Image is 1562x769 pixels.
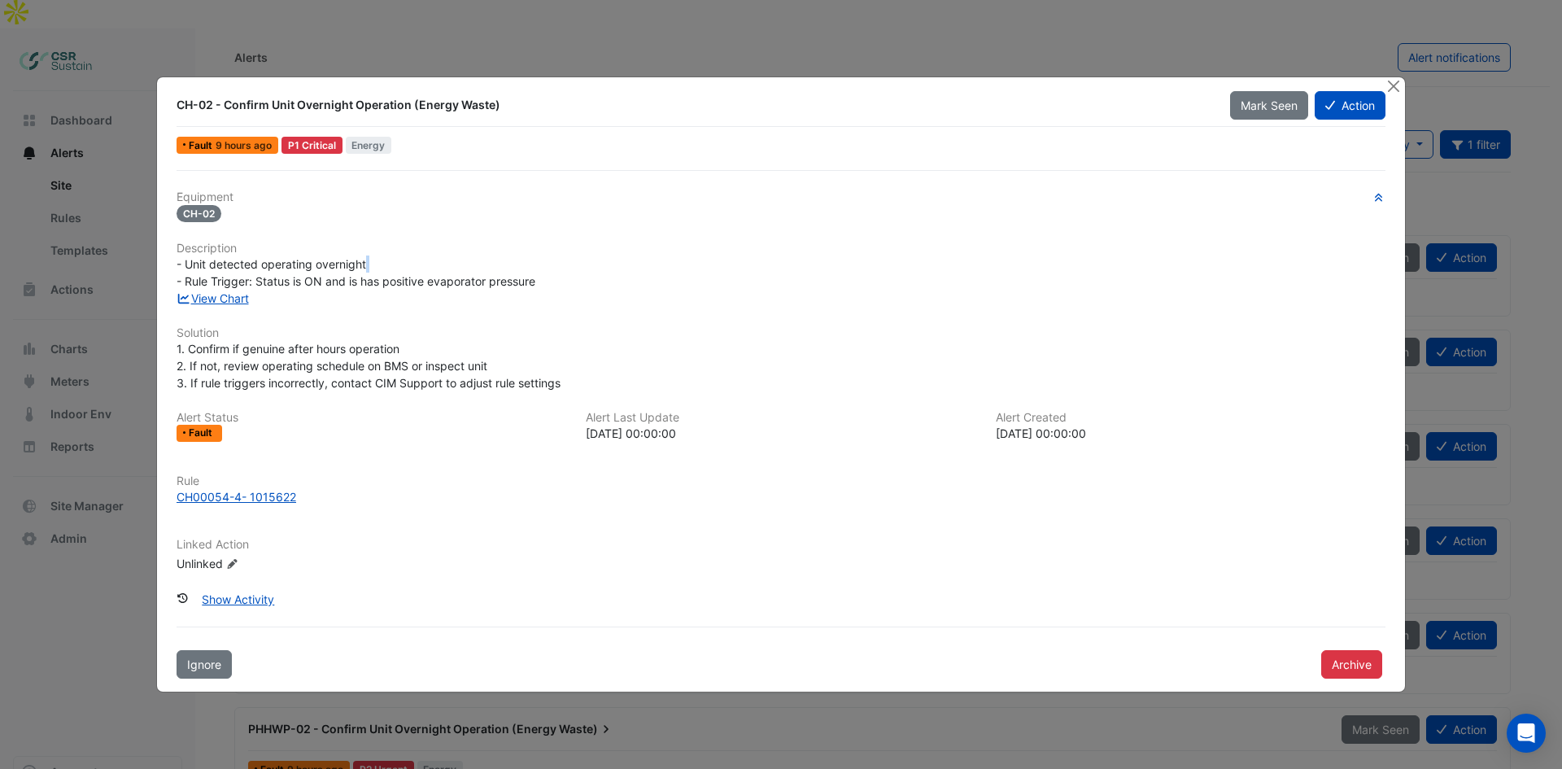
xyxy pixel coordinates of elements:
tcxspan: Call - 1015622 via 3CX [242,490,296,504]
span: - Unit detected operating overnight - Rule Trigger: Status is ON and is has positive evaporator p... [177,257,535,288]
div: CH-02 - Confirm Unit Overnight Operation (Energy Waste) [177,97,1211,113]
button: Show Activity [191,585,285,614]
div: Open Intercom Messenger [1507,714,1546,753]
h6: Alert Last Update [586,411,975,425]
span: 1. Confirm if genuine after hours operation 2. If not, review operating schedule on BMS or inspec... [177,342,561,390]
h6: Equipment [177,190,1385,204]
h6: Rule [177,474,1385,488]
span: Ignore [187,658,221,671]
button: Ignore [177,650,232,679]
div: CH00054-4 [177,488,296,505]
span: Energy [346,137,392,154]
button: Archive [1321,650,1382,679]
h6: Description [177,242,1385,256]
div: Unlinked [177,554,372,571]
span: Mark Seen [1241,98,1298,112]
span: CH-02 [177,205,221,222]
a: CH00054-4- 1015622 [177,488,1385,505]
fa-icon: Edit Linked Action [226,557,238,570]
span: Wed 17-Sep-2025 00:00 BST [216,139,272,151]
button: Action [1315,91,1385,120]
div: P1 Critical [281,137,343,154]
button: Close [1385,77,1402,94]
span: Fault [189,428,216,438]
button: Mark Seen [1230,91,1308,120]
h6: Alert Status [177,411,566,425]
h6: Alert Created [996,411,1385,425]
a: View Chart [177,291,249,305]
div: [DATE] 00:00:00 [586,425,975,442]
h6: Linked Action [177,538,1385,552]
h6: Solution [177,326,1385,340]
div: [DATE] 00:00:00 [996,425,1385,442]
span: Fault [189,141,216,151]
